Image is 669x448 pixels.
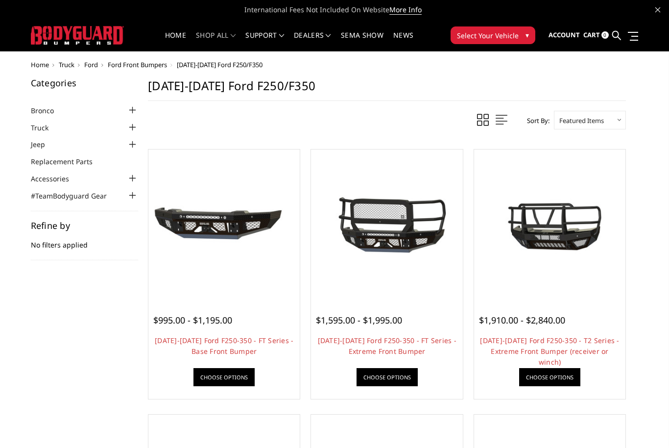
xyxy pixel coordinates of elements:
[341,32,383,51] a: SEMA Show
[549,30,580,39] span: Account
[31,156,105,167] a: Replacement Parts
[393,32,413,51] a: News
[479,314,565,326] span: $1,910.00 - $2,840.00
[357,368,418,386] a: Choose Options
[31,105,66,116] a: Bronco
[480,336,619,367] a: [DATE]-[DATE] Ford F250-350 - T2 Series - Extreme Front Bumper (receiver or winch)
[31,139,57,149] a: Jeep
[108,60,167,69] a: Ford Front Bumpers
[148,78,626,101] h1: [DATE]-[DATE] Ford F250/F350
[294,32,331,51] a: Dealers
[316,314,402,326] span: $1,595.00 - $1,995.00
[84,60,98,69] a: Ford
[59,60,74,69] a: Truck
[477,184,623,266] img: 2023-2025 Ford F250-350 - T2 Series - Extreme Front Bumper (receiver or winch)
[193,368,255,386] a: Choose Options
[31,26,124,44] img: BODYGUARD BUMPERS
[389,5,422,15] a: More Info
[583,22,609,49] a: Cart 0
[318,336,456,356] a: [DATE]-[DATE] Ford F250-350 - FT Series - Extreme Front Bumper
[177,60,263,69] span: [DATE]-[DATE] Ford F250/F350
[522,113,550,128] label: Sort By:
[31,221,139,230] h5: Refine by
[477,152,623,299] a: 2023-2025 Ford F250-350 - T2 Series - Extreme Front Bumper (receiver or winch) 2023-2025 Ford F25...
[155,336,293,356] a: [DATE]-[DATE] Ford F250-350 - FT Series - Base Front Bumper
[549,22,580,49] a: Account
[31,191,119,201] a: #TeamBodyguard Gear
[165,32,186,51] a: Home
[31,60,49,69] a: Home
[31,221,139,260] div: No filters applied
[583,30,600,39] span: Cart
[313,152,460,299] a: 2023-2025 Ford F250-350 - FT Series - Extreme Front Bumper 2023-2025 Ford F250-350 - FT Series - ...
[451,26,535,44] button: Select Your Vehicle
[196,32,236,51] a: shop all
[526,30,529,40] span: ▾
[31,78,139,87] h5: Categories
[245,32,284,51] a: Support
[457,30,519,41] span: Select Your Vehicle
[151,152,297,299] a: 2023-2025 Ford F250-350 - FT Series - Base Front Bumper
[519,368,580,386] a: Choose Options
[31,123,61,133] a: Truck
[601,31,609,39] span: 0
[153,314,232,326] span: $995.00 - $1,195.00
[151,191,297,260] img: 2023-2025 Ford F250-350 - FT Series - Base Front Bumper
[31,174,81,184] a: Accessories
